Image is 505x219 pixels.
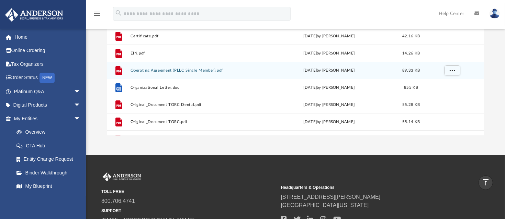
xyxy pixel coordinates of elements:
a: Home [5,30,91,44]
div: [DATE] by [PERSON_NAME] [264,33,394,39]
button: Original_Document TORC.pdf [131,120,261,124]
i: search [115,9,122,17]
a: Tax Organizers [5,57,91,71]
a: Binder Walkthrough [10,166,91,180]
a: Overview [10,125,91,139]
div: [DATE] by [PERSON_NAME] [264,50,394,57]
small: SUPPORT [101,208,276,214]
a: Order StatusNEW [5,71,91,85]
button: Organizational Letter.doc [131,85,261,90]
div: [DATE] by [PERSON_NAME] [264,119,394,125]
span: 855 KB [404,86,418,89]
div: NEW [40,73,55,83]
a: My Entitiesarrow_drop_down [5,112,91,125]
span: arrow_drop_down [74,85,88,99]
button: Original_Document TORC Dental.pdf [131,102,261,107]
a: CTA Hub [10,139,91,153]
a: My Blueprint [10,180,88,193]
button: EIN.pdf [131,51,261,56]
div: [DATE] by [PERSON_NAME] [264,102,394,108]
span: 89.33 KB [402,69,420,72]
button: Operating Agreement (PLLC Single Member).pdf [131,68,261,73]
div: [DATE] by [PERSON_NAME] [264,85,394,91]
a: vertical_align_top [479,175,493,190]
i: menu [93,10,101,18]
img: Anderson Advisors Platinum Portal [101,172,143,181]
a: Online Ordering [5,44,91,58]
a: menu [93,13,101,18]
small: TOLL FREE [101,188,276,195]
a: Platinum Q&Aarrow_drop_down [5,85,91,98]
img: Anderson Advisors Platinum Portal [3,8,65,22]
img: User Pic [490,9,500,19]
a: Tax Due Dates [10,193,91,207]
button: More options [445,65,460,76]
span: 55.28 KB [402,103,420,107]
a: Digital Productsarrow_drop_down [5,98,91,112]
span: arrow_drop_down [74,112,88,126]
span: 14.26 KB [402,51,420,55]
a: [GEOGRAPHIC_DATA][US_STATE] [281,202,369,208]
small: Headquarters & Operations [281,184,456,191]
span: 55.14 KB [402,120,420,124]
a: 800.706.4741 [101,198,135,204]
a: Entity Change Request [10,153,91,166]
span: 42.16 KB [402,34,420,38]
span: arrow_drop_down [74,98,88,112]
i: vertical_align_top [482,178,490,186]
a: [STREET_ADDRESS][PERSON_NAME] [281,194,381,200]
div: [DATE] by [PERSON_NAME] [264,68,394,74]
button: Certificate.pdf [131,34,261,38]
